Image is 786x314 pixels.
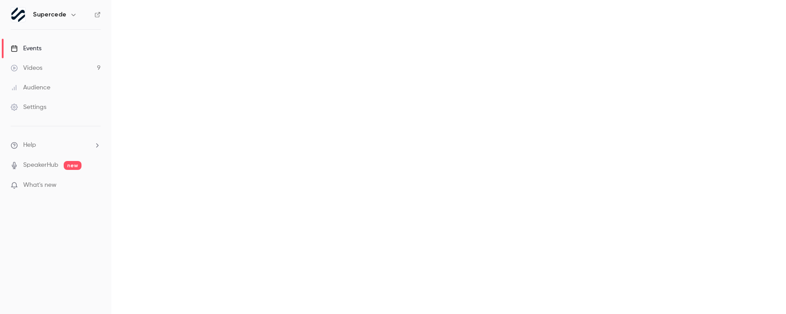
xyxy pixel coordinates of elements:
span: Help [23,141,36,150]
div: Settings [11,103,46,112]
h6: Supercede [33,10,66,19]
div: Audience [11,83,50,92]
div: Videos [11,64,42,72]
li: help-dropdown-opener [11,141,101,150]
img: Supercede [11,8,25,22]
span: new [64,161,81,170]
div: Events [11,44,41,53]
a: SpeakerHub [23,161,58,170]
span: What's new [23,181,57,190]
